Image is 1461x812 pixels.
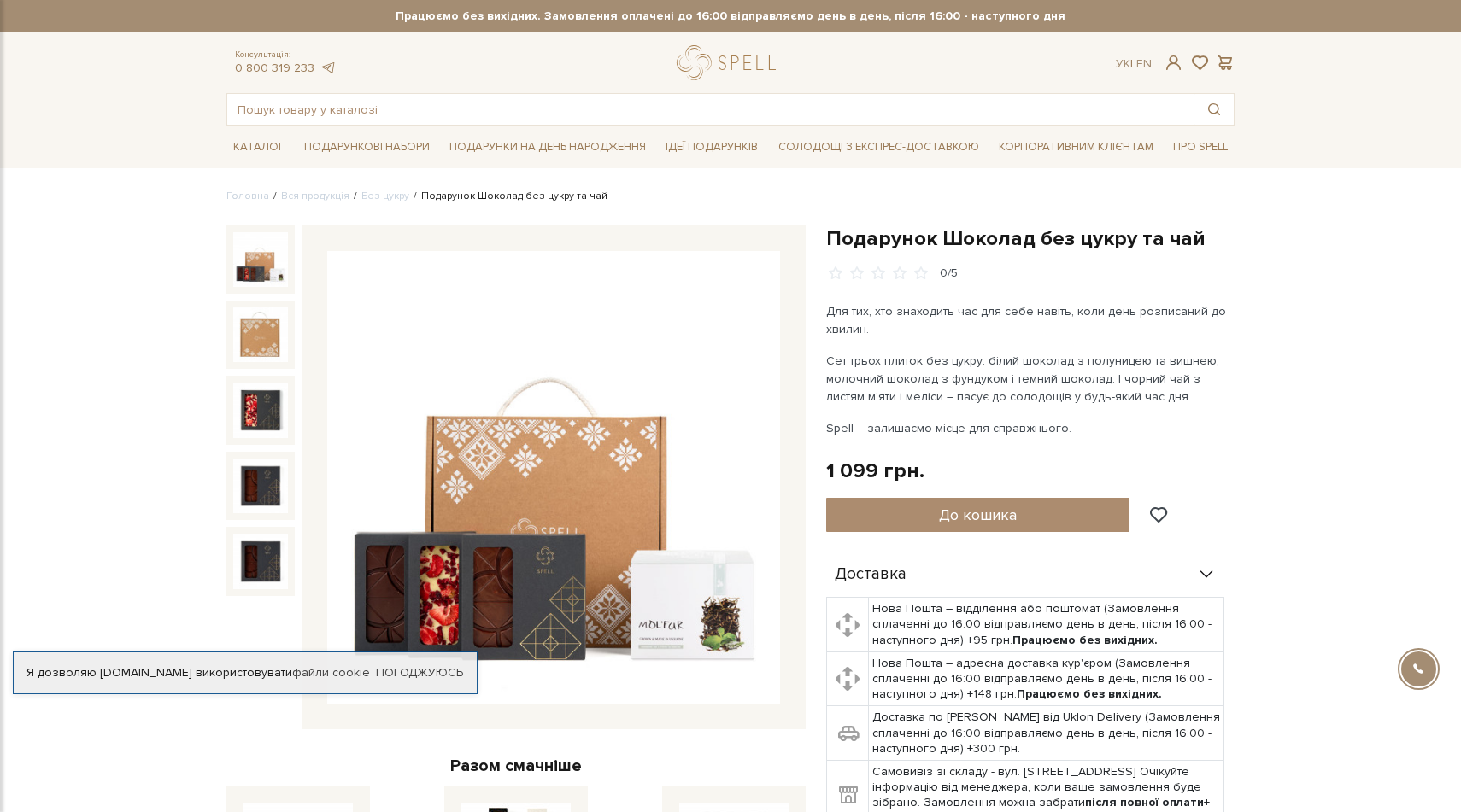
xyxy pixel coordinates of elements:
span: До кошика [939,505,1017,524]
td: Нова Пошта – відділення або поштомат (Замовлення сплаченні до 16:00 відправляємо день в день, піс... [868,598,1224,652]
a: Головна [226,190,269,202]
a: Ідеї подарунків [659,134,765,161]
img: Подарунок Шоколад без цукру та чай [233,383,288,437]
span: Доставка [835,567,907,582]
p: Spell – залишаємо місце для справжнього. [826,419,1227,437]
p: Сет трьох плиток без цукру: білий шоколад з полуницею та вишнею, молочний шоколад з фундуком і те... [826,352,1227,406]
div: Ук [1116,56,1152,72]
a: Погоджуюсь [376,665,463,681]
a: logo [677,45,783,80]
li: Подарунок Шоколад без цукру та чай [409,189,607,204]
img: Подарунок Шоколад без цукру та чай [233,459,288,513]
h1: Подарунок Шоколад без цукру та чай [826,225,1235,252]
img: Подарунок Шоколад без цукру та чай [327,251,780,704]
img: Подарунок Шоколад без цукру та чай [233,534,288,588]
a: Подарунки на День народження [443,134,653,161]
b: після повної оплати [1085,795,1204,809]
span: | [1130,56,1133,71]
div: Разом смачніше [226,755,806,777]
b: Працюємо без вихідних. [1012,633,1158,647]
a: Каталог [226,134,291,161]
a: Про Spell [1166,134,1235,161]
a: 0 800 319 233 [235,61,314,75]
p: Для тих, хто знаходить час для себе навіть, коли день розписаний до хвилин. [826,302,1227,338]
b: Працюємо без вихідних. [1017,686,1162,701]
div: 1 099 грн. [826,458,924,484]
a: Солодощі з експрес-доставкою [772,132,986,161]
a: En [1136,56,1152,71]
a: файли cookie [292,665,370,680]
input: Пошук товару у каталозі [227,94,1194,125]
td: Доставка по [PERSON_NAME] від Uklon Delivery (Замовлення сплаченні до 16:00 відправляємо день в д... [868,706,1224,761]
a: telegram [319,61,336,75]
button: До кошика [826,498,1129,532]
a: Без цукру [361,190,409,202]
span: Консультація: [235,50,336,61]
img: Подарунок Шоколад без цукру та чай [233,232,288,287]
button: Пошук товару у каталозі [1194,94,1234,125]
a: Вся продукція [281,190,349,202]
strong: Працюємо без вихідних. Замовлення оплачені до 16:00 відправляємо день в день, після 16:00 - насту... [226,9,1235,24]
a: Корпоративним клієнтам [992,134,1160,161]
a: Подарункові набори [297,134,437,161]
div: Я дозволяю [DOMAIN_NAME] використовувати [14,665,477,681]
div: 0/5 [940,266,958,282]
img: Подарунок Шоколад без цукру та чай [233,307,288,362]
td: Нова Пошта – адресна доставка кур'єром (Замовлення сплаченні до 16:00 відправляємо день в день, п... [868,651,1224,706]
